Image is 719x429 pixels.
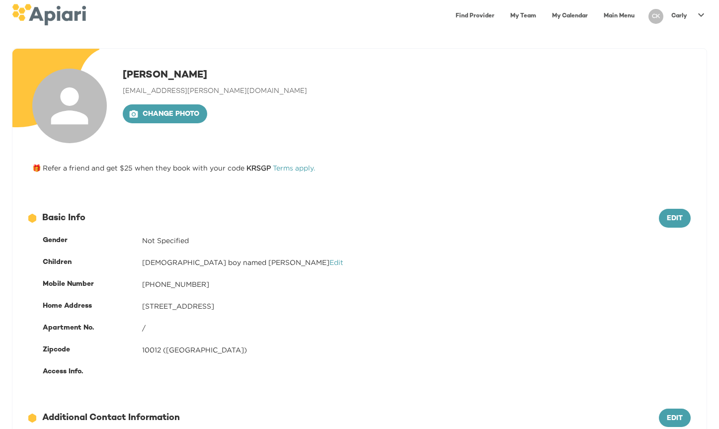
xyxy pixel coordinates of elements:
[142,257,691,267] div: [DEMOGRAPHIC_DATA] boy named [PERSON_NAME]
[671,12,687,20] p: Carly
[28,212,659,225] div: Basic Info
[43,367,142,377] div: Access Info.
[43,345,142,355] div: Zipcode
[142,301,691,311] div: [STREET_ADDRESS]
[28,412,659,425] div: Additional Contact Information
[142,279,691,289] div: [PHONE_NUMBER]
[659,409,691,428] button: Edit
[142,236,691,246] div: Not Specified
[546,6,594,26] a: My Calendar
[32,164,273,172] span: 🎁 Refer a friend and get $25 when they book with your code
[598,6,640,26] a: Main Menu
[659,209,691,228] button: Edit
[142,345,691,355] div: 10012 ([GEOGRAPHIC_DATA])
[131,108,199,121] span: Change photo
[648,9,663,24] div: CK
[43,257,142,267] div: Children
[43,301,142,311] div: Home Address
[43,236,142,246] div: Gender
[123,69,307,83] h1: [PERSON_NAME]
[667,213,683,225] span: Edit
[142,323,691,333] div: /
[12,4,86,25] img: logo
[43,323,142,333] div: Apartment No.
[43,279,142,289] div: Mobile Number
[450,6,500,26] a: Find Provider
[329,258,343,266] a: Edit
[123,87,307,95] span: [EMAIL_ADDRESS][PERSON_NAME][DOMAIN_NAME]
[667,413,683,425] span: Edit
[244,164,273,172] strong: KRSGP
[273,164,315,172] a: Terms apply.
[123,104,207,123] button: Change photo
[504,6,542,26] a: My Team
